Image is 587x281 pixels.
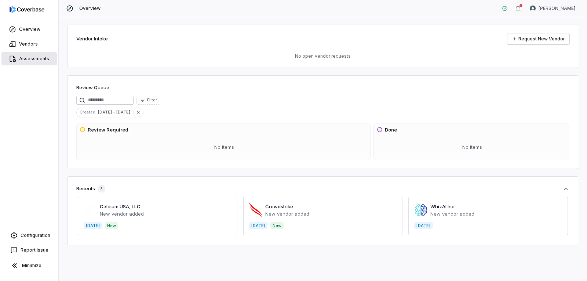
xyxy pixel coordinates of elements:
[507,33,569,44] a: Request New Vendor
[98,185,105,192] span: 3
[76,35,108,43] h2: Vendor Intake
[530,6,536,11] img: Arun Muthu avatar
[385,126,397,134] h3: Done
[77,109,98,115] span: Created :
[19,41,38,47] span: Vendors
[88,126,128,134] h3: Review Required
[98,109,133,115] span: [DATE] - [DATE]
[76,185,569,192] button: Recents3
[76,185,105,192] div: Recents
[79,6,101,11] span: Overview
[539,6,575,11] span: [PERSON_NAME]
[1,37,57,51] a: Vendors
[100,203,141,209] a: Calcium USA, LLC
[19,26,40,32] span: Overview
[80,138,369,157] div: No items
[3,229,55,242] a: Configuration
[136,96,160,105] button: Filter
[525,3,580,14] button: Arun Muthu avatar[PERSON_NAME]
[1,23,57,36] a: Overview
[147,97,157,103] span: Filter
[265,203,293,209] a: Crowdstrike
[3,258,55,273] button: Minimize
[76,53,569,59] p: No open vendor requests
[10,6,44,13] img: logo-D7KZi-bG.svg
[76,84,109,91] h1: Review Queue
[430,203,456,209] a: WhizAI Inc.
[1,52,57,65] a: Assessments
[21,247,48,253] span: Report Issue
[377,138,568,157] div: No items
[19,56,49,62] span: Assessments
[21,233,50,238] span: Configuration
[3,244,55,257] button: Report Issue
[22,263,41,269] span: Minimize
